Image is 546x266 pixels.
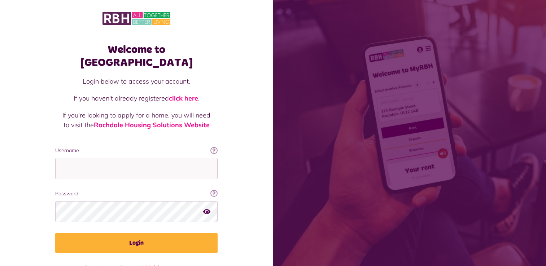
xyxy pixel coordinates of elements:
a: Rochdale Housing Solutions Website [94,121,210,129]
p: If you're looking to apply for a home, you will need to visit the [62,110,210,130]
label: Password [55,190,218,198]
p: Login below to access your account. [62,76,210,86]
button: Login [55,233,218,253]
img: MyRBH [102,11,170,26]
label: Username [55,147,218,154]
p: If you haven't already registered . [62,93,210,103]
h1: Welcome to [GEOGRAPHIC_DATA] [55,43,218,69]
a: click here [169,94,198,102]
